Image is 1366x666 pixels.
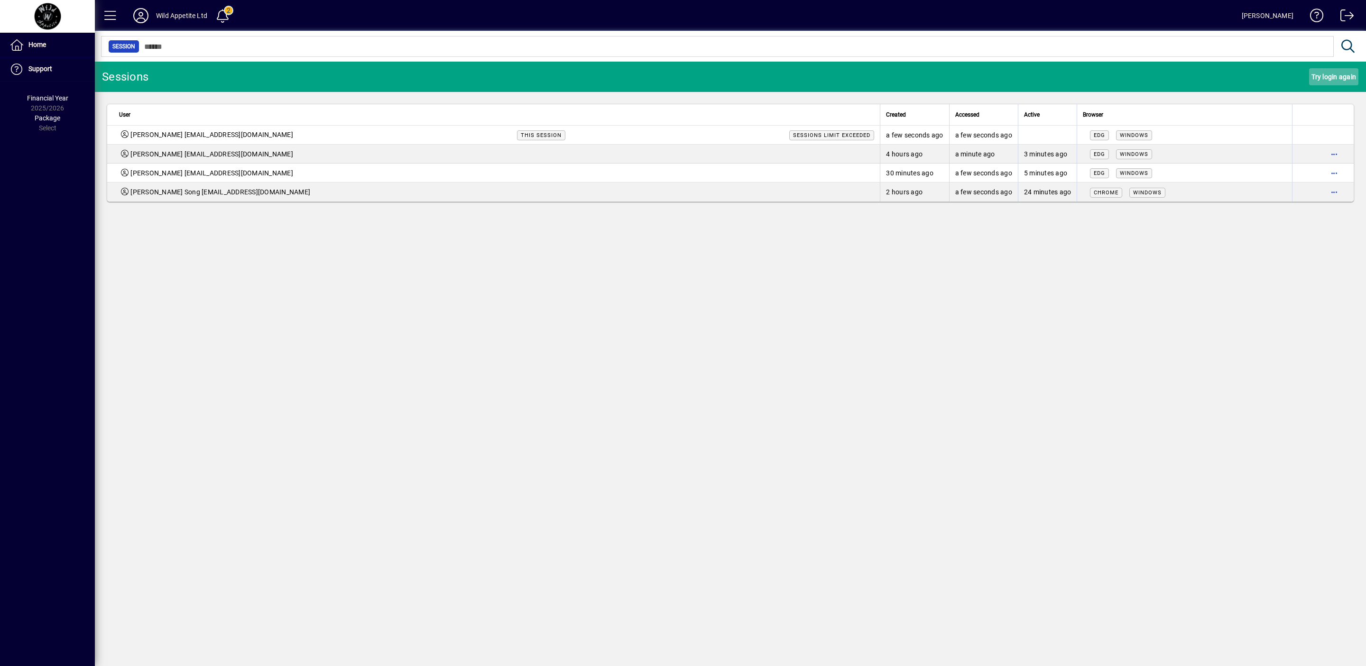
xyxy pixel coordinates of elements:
a: Home [5,33,95,57]
span: Financial Year [27,94,68,102]
td: a minute ago [949,145,1018,164]
div: Mozilla/5.0 (Windows NT 10.0; Win64; x64) AppleWebKit/537.36 (KHTML, like Gecko) Chrome/141.0.0.0... [1083,168,1286,178]
span: [PERSON_NAME] [EMAIL_ADDRESS][DOMAIN_NAME] [130,149,293,159]
span: Created [886,109,906,120]
td: a few seconds ago [949,182,1018,201]
div: Mozilla/5.0 (Windows NT 10.0; Win64; x64) AppleWebKit/537.36 (KHTML, like Gecko) Chrome/140.0.0.0... [1083,187,1286,197]
div: Sessions [102,69,148,84]
td: a few seconds ago [949,126,1018,145]
span: Package [35,114,60,122]
button: More options [1327,165,1342,181]
span: User [119,109,130,120]
button: More options [1327,146,1342,162]
span: [PERSON_NAME] Song [EMAIL_ADDRESS][DOMAIN_NAME] [130,187,310,197]
td: a few seconds ago [949,164,1018,182]
a: Support [5,57,95,81]
button: Try login again [1309,68,1358,85]
span: Browser [1083,109,1103,120]
span: Windows [1120,170,1148,176]
span: Windows [1120,132,1148,138]
div: Mozilla/5.0 (Windows NT 10.0; Win64; x64) AppleWebKit/537.36 (KHTML, like Gecko) Chrome/125.0.0.0... [1083,149,1286,159]
span: Home [28,41,46,48]
span: Sessions limit exceeded [793,132,870,138]
span: Windows [1120,151,1148,157]
button: Profile [126,7,156,24]
div: [PERSON_NAME] [1242,8,1293,23]
td: 5 minutes ago [1018,164,1077,182]
span: [PERSON_NAME] [EMAIL_ADDRESS][DOMAIN_NAME] [130,168,293,178]
span: Edg [1094,170,1105,176]
td: 3 minutes ago [1018,145,1077,164]
span: Session [112,42,135,51]
a: Logout [1333,2,1354,33]
a: Knowledge Base [1303,2,1324,33]
td: 30 minutes ago [880,164,949,182]
span: Edg [1094,132,1105,138]
td: 4 hours ago [880,145,949,164]
span: Accessed [955,109,979,120]
span: Chrome [1094,190,1118,196]
span: Try login again [1311,69,1356,84]
td: 24 minutes ago [1018,182,1077,201]
button: More options [1327,184,1342,200]
span: This session [521,132,562,138]
span: [PERSON_NAME] [EMAIL_ADDRESS][DOMAIN_NAME] [130,130,293,140]
span: Windows [1133,190,1162,196]
span: Active [1024,109,1040,120]
td: 2 hours ago [880,182,949,201]
span: Support [28,65,52,73]
div: Mozilla/5.0 (Windows NT 10.0; Win64; x64) AppleWebKit/537.36 (KHTML, like Gecko) Chrome/139.0.0.0... [1083,130,1286,140]
span: Edg [1094,151,1105,157]
div: Wild Appetite Ltd [156,8,207,23]
td: a few seconds ago [880,126,949,145]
